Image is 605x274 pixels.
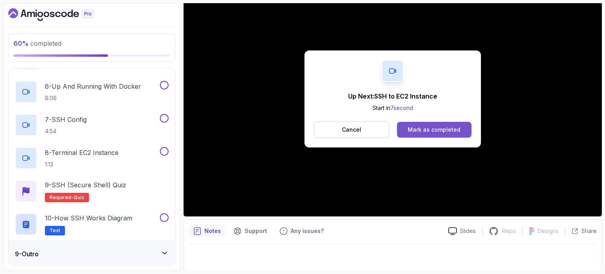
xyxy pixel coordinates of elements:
button: Mark as completed [397,122,471,138]
p: Repo [502,227,516,235]
p: Share [581,227,597,235]
p: 6 - Up And Running With Docker [45,82,141,91]
p: Slides [460,227,476,235]
span: Required- [50,194,74,201]
span: 7 second [390,104,413,111]
p: 4:54 [45,127,87,135]
a: Dashboard [8,8,112,21]
p: Start in [348,104,437,112]
button: Support button [229,225,272,237]
button: 10-How SSH Works DiagramText [15,213,169,235]
p: 8 - Terminal EC2 Instance [45,148,119,157]
button: 6-Up And Running With Docker8:06 [15,81,169,103]
p: 7 - SSH Config [45,115,87,124]
span: quiz [74,194,84,201]
p: 10 - How SSH Works Diagram [45,213,132,223]
button: Cancel [314,121,389,138]
button: 9-SSH (Secure Shell) QuizRequired-quiz [15,180,169,202]
div: Mark as completed [408,126,460,134]
p: Designs [538,227,559,235]
span: completed [13,39,61,47]
p: Support [245,227,267,235]
p: Notes [204,227,221,235]
span: Text [50,227,60,234]
button: Share [565,227,597,235]
button: 8-Terminal EC2 Instance1:13 [15,147,169,169]
a: Slides [442,227,482,235]
button: notes button [189,225,226,237]
p: Any issues? [291,227,324,235]
p: 1:13 [45,160,119,168]
p: 8:06 [45,94,141,102]
p: Up Next: SSH to EC2 Instance [348,91,437,101]
button: Feedback button [275,225,328,237]
p: Cancel [342,126,361,134]
p: 9 - SSH (Secure Shell) Quiz [45,180,126,190]
button: 9-Outro [9,241,175,267]
button: 7-SSH Config4:54 [15,114,169,136]
span: 60 % [13,39,29,47]
h3: 9 - Outro [15,249,39,259]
